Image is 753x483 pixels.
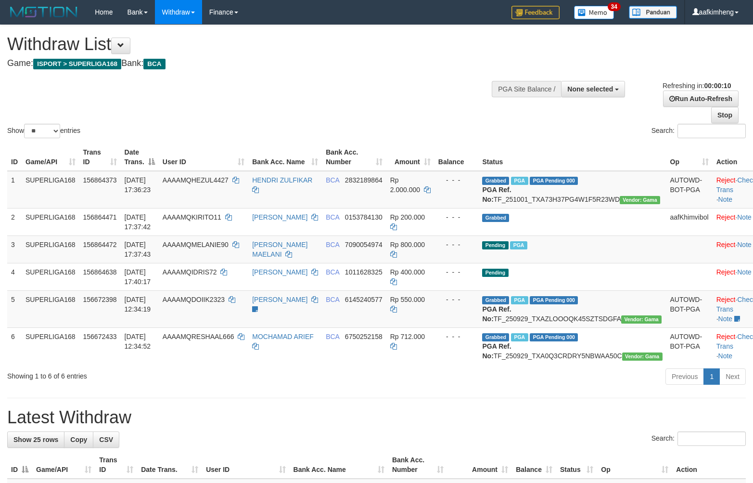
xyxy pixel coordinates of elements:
[530,177,578,185] span: PGA Pending
[83,296,117,303] span: 156672398
[248,144,322,171] th: Bank Acc. Name: activate to sort column ascending
[663,91,739,107] a: Run Auto-Refresh
[390,176,420,194] span: Rp 2.000.000
[438,212,475,222] div: - - -
[202,451,289,479] th: User ID: activate to sort column ascending
[290,451,388,479] th: Bank Acc. Name: activate to sort column ascending
[70,436,87,444] span: Copy
[22,290,79,327] td: SUPERLIGA168
[620,196,660,204] span: Vendor URL: https://trx31.1velocity.biz
[163,241,229,248] span: AAAAMQMELANIE90
[345,176,383,184] span: Copy 2832189864 to clipboard
[677,431,746,446] input: Search:
[561,81,625,97] button: None selected
[125,213,151,231] span: [DATE] 17:37:42
[390,333,425,340] span: Rp 712.000
[511,296,528,304] span: Marked by aafsoycanthlai
[125,268,151,286] span: [DATE] 17:40:17
[121,144,159,171] th: Date Trans.: activate to sort column descending
[252,241,307,258] a: [PERSON_NAME] MAELANI
[622,352,663,361] span: Vendor URL: https://trx31.1velocity.biz
[390,213,425,221] span: Rp 200.000
[482,177,509,185] span: Grabbed
[22,327,79,365] td: SUPERLIGA168
[718,315,733,323] a: Note
[7,144,22,171] th: ID
[22,235,79,263] td: SUPERLIGA168
[7,263,22,290] td: 4
[326,176,339,184] span: BCA
[512,451,556,479] th: Balance: activate to sort column ascending
[737,241,752,248] a: Note
[163,213,221,221] span: AAAAMQKIRITO11
[33,59,121,69] span: ISPORT > SUPERLIGA168
[7,367,306,381] div: Showing 1 to 6 of 6 entries
[7,124,80,138] label: Show entries
[99,436,113,444] span: CSV
[556,451,597,479] th: Status: activate to sort column ascending
[7,171,22,209] td: 1
[737,213,752,221] a: Note
[438,175,475,185] div: - - -
[322,144,386,171] th: Bank Acc. Number: activate to sort column ascending
[345,296,383,303] span: Copy 6145240577 to clipboard
[252,268,307,276] a: [PERSON_NAME]
[478,144,666,171] th: Status
[666,290,713,327] td: AUTOWD-BOT-PGA
[608,2,621,11] span: 34
[703,368,720,385] a: 1
[629,6,677,19] img: panduan.png
[651,124,746,138] label: Search:
[651,431,746,446] label: Search:
[386,144,434,171] th: Amount: activate to sort column ascending
[511,6,560,19] img: Feedback.jpg
[704,82,731,90] strong: 00:00:10
[511,177,528,185] span: Marked by aafsoycanthlai
[716,296,736,303] a: Reject
[326,296,339,303] span: BCA
[326,268,339,276] span: BCA
[22,263,79,290] td: SUPERLIGA168
[7,59,492,68] h4: Game: Bank:
[163,176,229,184] span: AAAAMQHEZUL4427
[143,59,165,69] span: BCA
[7,327,22,365] td: 6
[478,327,666,365] td: TF_250929_TXA0Q3CRDRY5NBWAA50C
[447,451,512,479] th: Amount: activate to sort column ascending
[95,451,137,479] th: Trans ID: activate to sort column ascending
[478,171,666,209] td: TF_251001_TXA73H37PG4W1F5R23WD
[7,35,492,54] h1: Withdraw List
[83,213,117,221] span: 156864471
[530,333,578,341] span: PGA Pending
[83,268,117,276] span: 156864638
[574,6,614,19] img: Button%20Memo.svg
[125,333,151,350] span: [DATE] 12:34:52
[438,240,475,249] div: - - -
[64,431,93,448] a: Copy
[252,333,314,340] a: MOCHAMAD ARIEF
[22,171,79,209] td: SUPERLIGA168
[718,196,733,203] a: Note
[345,213,383,221] span: Copy 0153784130 to clipboard
[93,431,119,448] a: CSV
[83,333,117,340] span: 156672433
[125,176,151,194] span: [DATE] 17:36:23
[621,315,662,324] span: Vendor URL: https://trx31.1velocity.biz
[677,124,746,138] input: Search:
[716,333,736,340] a: Reject
[438,267,475,277] div: - - -
[7,208,22,235] td: 2
[482,269,508,277] span: Pending
[718,352,733,360] a: Note
[326,213,339,221] span: BCA
[7,235,22,263] td: 3
[390,241,425,248] span: Rp 800.000
[390,296,425,303] span: Rp 550.000
[482,241,508,249] span: Pending
[7,408,746,427] h1: Latest Withdraw
[478,290,666,327] td: TF_250929_TXAZLOOOQK45SZTSDGFA
[663,82,731,90] span: Refreshing in:
[511,333,528,341] span: Marked by aafsoycanthlai
[326,333,339,340] span: BCA
[482,186,511,203] b: PGA Ref. No:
